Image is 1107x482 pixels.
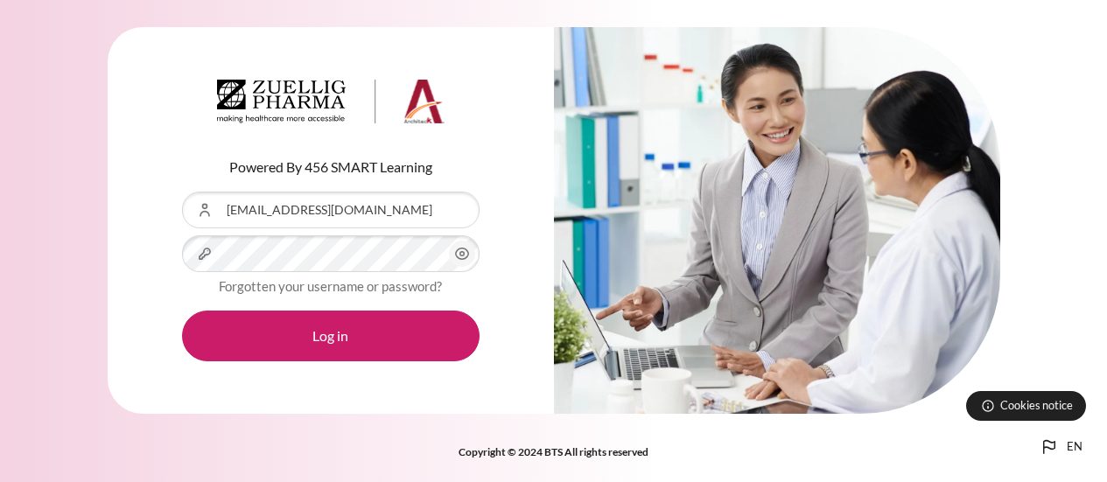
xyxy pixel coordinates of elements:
[1000,397,1073,414] span: Cookies notice
[182,311,480,361] button: Log in
[966,391,1086,421] button: Cookies notice
[1067,438,1082,456] span: en
[182,192,480,228] input: Username or Email Address
[217,80,445,123] img: Architeck
[459,445,648,458] strong: Copyright © 2024 BTS All rights reserved
[1032,430,1089,465] button: Languages
[182,157,480,178] p: Powered By 456 SMART Learning
[219,278,442,294] a: Forgotten your username or password?
[217,80,445,130] a: Architeck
